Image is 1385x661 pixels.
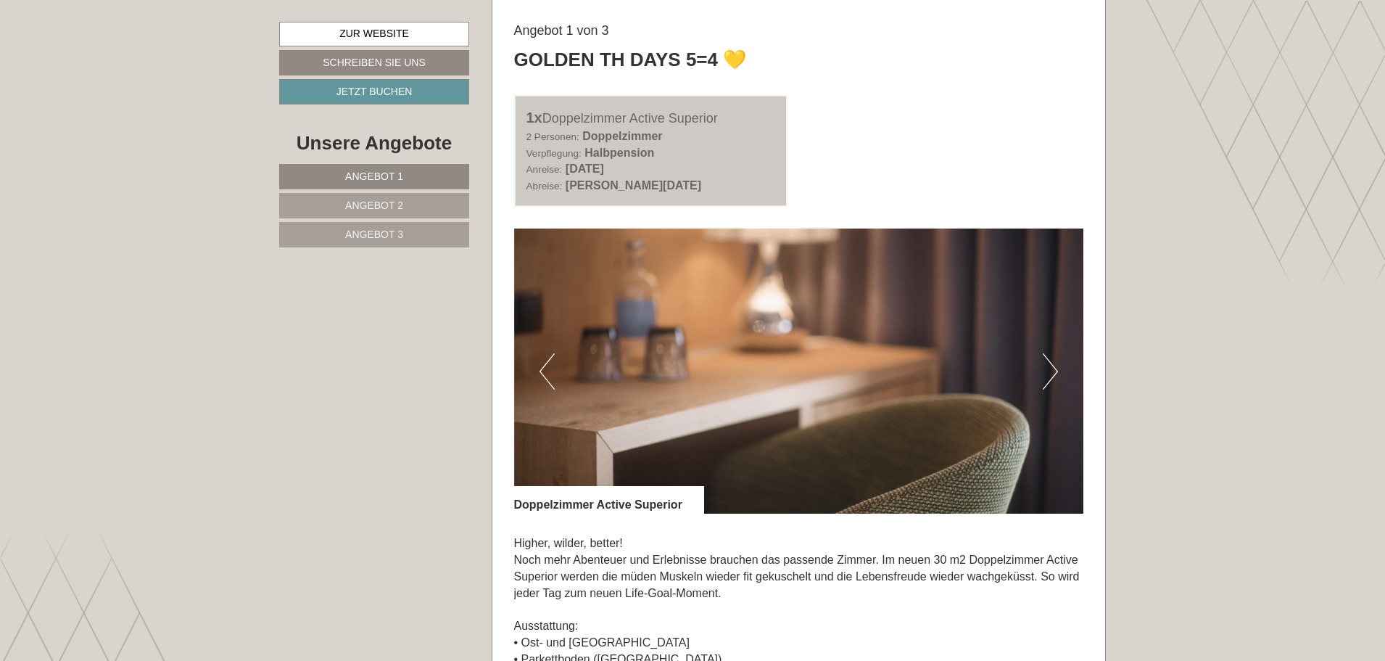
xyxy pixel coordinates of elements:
[514,23,609,38] span: Angebot 1 von 3
[582,130,662,142] b: Doppelzimmer
[514,486,704,514] div: Doppelzimmer Active Superior
[526,181,563,192] small: Abreise:
[526,131,579,142] small: 2 Personen:
[539,353,555,390] button: Previous
[566,163,604,175] b: [DATE]
[514,229,1084,514] img: image
[345,171,403,182] span: Angebot 1
[584,147,654,159] b: Halbpension
[566,179,701,192] b: [PERSON_NAME][DATE]
[345,229,403,240] span: Angebot 3
[279,79,469,104] a: Jetzt buchen
[1043,353,1058,390] button: Next
[279,22,469,46] a: Zur Website
[526,110,542,126] b: 1x
[345,200,403,211] span: Angebot 2
[526,148,582,159] small: Verpflegung:
[279,50,469,75] a: Schreiben Sie uns
[279,130,469,157] div: Unsere Angebote
[526,164,563,175] small: Anreise:
[514,46,747,73] div: Golden TH Days 5=4 💛
[526,107,776,128] div: Doppelzimmer Active Superior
